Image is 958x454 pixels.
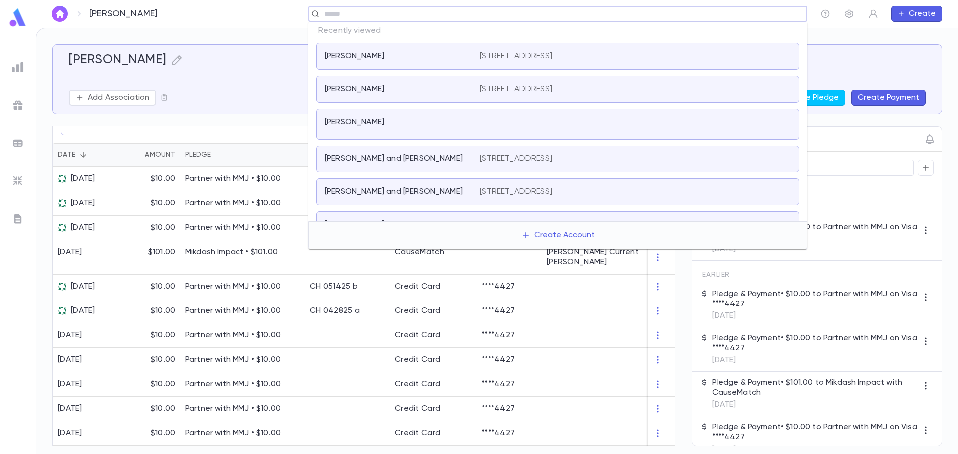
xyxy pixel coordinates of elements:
div: Credit Card [395,355,440,365]
div: [DATE] [58,330,82,340]
p: [STREET_ADDRESS] [480,84,552,94]
div: Pledge [185,143,211,167]
div: [DATE] [58,404,82,414]
p: $10.00 [151,428,175,438]
p: [PERSON_NAME] [325,84,384,94]
p: Partner with MMJ • $10.00 [185,282,300,292]
p: [PERSON_NAME] [89,8,158,19]
div: [DATE] [58,355,82,365]
p: $10.00 [151,174,175,184]
p: Pledge & Payment • $101.00 to Mikdash Impact with CauseMatch [712,378,918,398]
p: Partner with MMJ • $10.00 [185,306,300,316]
p: $10.00 [151,404,175,414]
div: Amount [145,143,175,167]
p: [PERSON_NAME] [325,117,384,127]
p: Partner with MMJ • $10.00 [185,330,300,340]
p: Partner with MMJ • $10.00 [185,223,300,233]
p: [STREET_ADDRESS] [480,154,552,164]
button: Create [891,6,942,22]
div: [DATE] [58,282,95,292]
p: [DATE] [712,311,918,321]
p: $10.00 [151,379,175,389]
div: CH 042825 a [310,306,360,316]
p: [PERSON_NAME] and [PERSON_NAME] [325,154,463,164]
p: Pledge & Payment • $10.00 to Partner with MMJ on Visa ****4427 [712,333,918,353]
button: Sort [75,147,91,163]
div: Amount [120,143,180,167]
img: reports_grey.c525e4749d1bce6a11f5fe2a8de1b229.svg [12,61,24,73]
div: Credit Card [395,404,440,414]
span: Earlier [702,271,730,279]
div: [DATE] [58,198,95,208]
p: Pledge & Payment • $10.00 to Partner with MMJ on Visa ****4427 [712,222,918,242]
div: Credit Card [395,282,440,292]
p: Partner with MMJ • $10.00 [185,379,300,389]
div: Credit Card [395,330,440,340]
p: Mikdash Impact • $101.00 [185,247,300,257]
div: CauseMatch [395,247,444,257]
div: Credit Card [395,379,440,389]
div: Date [58,143,75,167]
p: [STREET_ADDRESS] [480,51,552,61]
img: logo [8,8,28,27]
p: $101.00 [148,247,175,257]
button: Sort [129,147,145,163]
p: [PERSON_NAME] [325,220,384,230]
p: Partner with MMJ • $10.00 [185,198,300,208]
p: Pledge & Payment • $10.00 to Partner with MMJ on Visa ****4427 [712,422,918,442]
p: Recently viewed [308,22,807,40]
img: letters_grey.7941b92b52307dd3b8a917253454ce1c.svg [12,213,24,225]
button: Create Account [513,226,603,245]
p: Partner with MMJ • $10.00 [185,174,300,184]
p: Partner with MMJ • $10.00 [185,404,300,414]
button: Create Pledge [777,90,845,106]
div: CH 051425 b [310,282,358,292]
div: Date [53,143,120,167]
div: Credit Card [395,428,440,438]
p: Partner with MMJ • $10.00 [185,355,300,365]
div: [DATE] [58,174,95,184]
p: Partner with MMJ • $10.00 [185,428,300,438]
div: [DATE] [58,223,95,233]
p: Pledge & Payment • $10.00 to Partner with MMJ on Visa ****4427 [712,289,918,309]
button: Create Payment [851,90,926,106]
button: Add Association [69,90,156,106]
p: $10.00 [151,330,175,340]
p: [PERSON_NAME] [325,51,384,61]
div: [PERSON_NAME] Current [PERSON_NAME] [547,247,662,267]
div: Batch [305,143,390,167]
p: $10.00 [151,355,175,365]
div: [DATE] [58,379,82,389]
img: home_white.a664292cf8c1dea59945f0da9f25487c.svg [54,10,66,18]
div: [DATE] [58,306,95,316]
img: campaigns_grey.99e729a5f7ee94e3726e6486bddda8f1.svg [12,99,24,111]
p: [DATE] [712,355,918,365]
p: [PERSON_NAME] and [PERSON_NAME] [325,187,463,197]
p: [DATE] [712,400,918,410]
p: $10.00 [151,282,175,292]
img: imports_grey.530a8a0e642e233f2baf0ef88e8c9fcb.svg [12,175,24,187]
div: Credit Card [395,306,440,316]
p: $10.00 [151,223,175,233]
p: [DATE] [712,244,918,254]
h5: [PERSON_NAME] [69,53,167,68]
p: [STREET_ADDRESS] [480,187,552,197]
p: $10.00 [151,198,175,208]
p: [DATE] [712,444,918,454]
div: Pledge [180,143,305,167]
div: [DATE] [58,247,82,257]
img: batches_grey.339ca447c9d9533ef1741baa751efc33.svg [12,137,24,149]
p: Add Association [88,93,149,103]
div: [DATE] [58,428,82,438]
p: $10.00 [151,306,175,316]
